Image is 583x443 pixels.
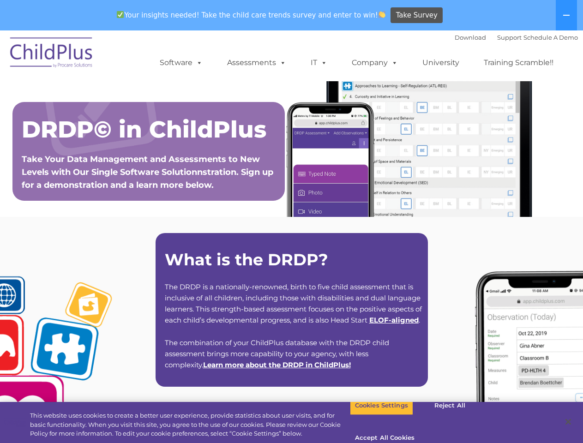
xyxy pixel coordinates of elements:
[165,282,422,324] span: The DRDP is a nationally-renowned, birth to five child assessment that is inclusive of all childr...
[113,6,390,24] span: Your insights needed! Take the child care trends survey and enter to win!
[523,34,578,41] a: Schedule A Demo
[455,34,486,41] a: Download
[301,54,337,72] a: IT
[369,316,419,324] a: ELOF-aligned
[165,250,328,269] strong: What is the DRDP?
[391,7,443,24] a: Take Survey
[150,54,212,72] a: Software
[6,31,98,77] img: ChildPlus by Procare Solutions
[165,338,389,369] span: The combination of your ChildPlus database with the DRDP child assessment brings more capability ...
[421,396,479,415] button: Reject All
[497,34,522,41] a: Support
[22,115,266,144] span: DRDP© in ChildPlus
[475,54,563,72] a: Training Scramble!!
[413,54,469,72] a: University
[343,54,407,72] a: Company
[218,54,295,72] a: Assessments
[203,360,349,369] a: Learn more about the DRDP in ChildPlus
[203,360,351,369] span: !
[455,34,578,41] font: |
[350,396,413,415] button: Cookies Settings
[30,411,350,438] div: This website uses cookies to create a better user experience, provide statistics about user visit...
[396,7,438,24] span: Take Survey
[379,11,385,18] img: 👏
[22,154,273,190] span: Take Your Data Management and Assessments to New Levels with Our Single Software Solutionnstratio...
[558,412,578,432] button: Close
[117,11,124,18] img: ✅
